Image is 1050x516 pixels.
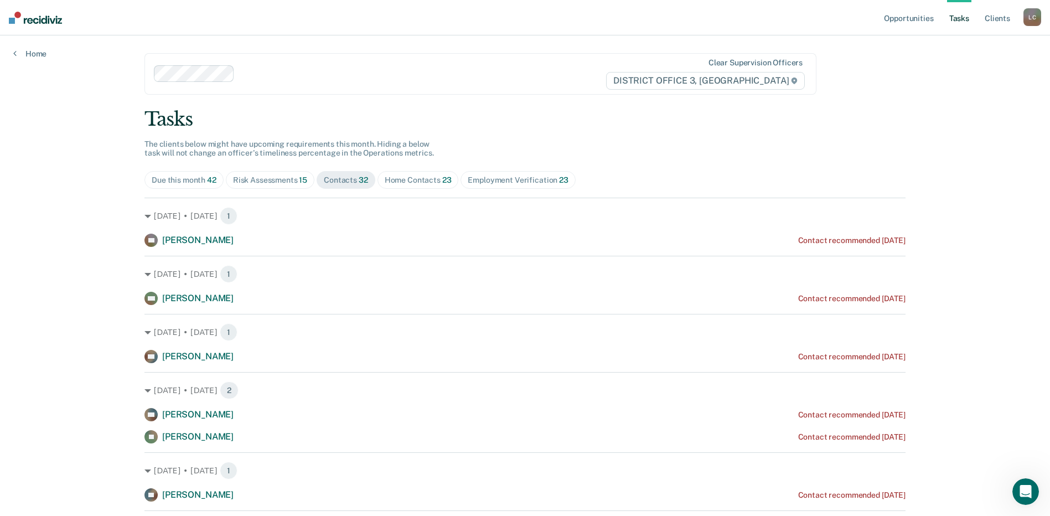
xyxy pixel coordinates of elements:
[220,323,237,341] span: 1
[385,176,452,185] div: Home Contacts
[798,294,906,303] div: Contact recommended [DATE]
[162,235,234,245] span: [PERSON_NAME]
[220,207,237,225] span: 1
[324,176,368,185] div: Contacts
[1012,478,1039,505] iframe: Intercom live chat
[207,176,216,184] span: 42
[708,58,803,68] div: Clear supervision officers
[220,462,237,479] span: 1
[798,410,906,420] div: Contact recommended [DATE]
[13,49,46,59] a: Home
[162,409,234,420] span: [PERSON_NAME]
[220,381,239,399] span: 2
[359,176,368,184] span: 32
[144,265,906,283] div: [DATE] • [DATE] 1
[144,140,434,158] span: The clients below might have upcoming requirements this month. Hiding a below task will not chang...
[162,431,234,442] span: [PERSON_NAME]
[233,176,307,185] div: Risk Assessments
[144,381,906,399] div: [DATE] • [DATE] 2
[144,207,906,225] div: [DATE] • [DATE] 1
[798,352,906,362] div: Contact recommended [DATE]
[152,176,216,185] div: Due this month
[606,72,805,90] span: DISTRICT OFFICE 3, [GEOGRAPHIC_DATA]
[144,108,906,131] div: Tasks
[220,265,237,283] span: 1
[798,236,906,245] div: Contact recommended [DATE]
[162,489,234,500] span: [PERSON_NAME]
[559,176,568,184] span: 23
[798,491,906,500] div: Contact recommended [DATE]
[162,293,234,303] span: [PERSON_NAME]
[798,432,906,442] div: Contact recommended [DATE]
[9,12,62,24] img: Recidiviz
[162,351,234,362] span: [PERSON_NAME]
[144,323,906,341] div: [DATE] • [DATE] 1
[468,176,568,185] div: Employment Verification
[1023,8,1041,26] button: LC
[144,462,906,479] div: [DATE] • [DATE] 1
[442,176,452,184] span: 23
[1023,8,1041,26] div: L C
[299,176,307,184] span: 15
